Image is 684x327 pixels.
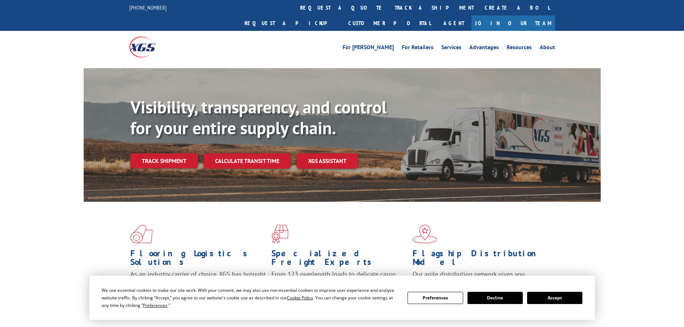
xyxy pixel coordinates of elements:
[413,249,548,270] h1: Flagship Distribution Model
[130,270,266,295] span: As an industry carrier of choice, XGS has brought innovation and dedication to flooring logistics...
[130,153,198,168] a: Track shipment
[467,292,523,304] button: Decline
[130,96,387,139] b: Visibility, transparency, and control for your entire supply chain.
[441,45,461,52] a: Services
[471,15,555,31] a: Join Our Team
[89,276,595,320] div: Cookie Consent Prompt
[507,45,532,52] a: Resources
[204,153,291,169] a: Calculate transit time
[436,15,471,31] a: Agent
[130,249,266,270] h1: Flooring Logistics Solutions
[129,4,167,11] a: [PHONE_NUMBER]
[239,15,343,31] a: Request a pickup
[413,270,545,287] span: Our agile distribution network gives you nationwide inventory management on demand.
[143,302,167,308] span: Preferences
[130,225,153,243] img: xgs-icon-total-supply-chain-intelligence-red
[343,15,436,31] a: Customer Portal
[469,45,499,52] a: Advantages
[540,45,555,52] a: About
[271,225,288,243] img: xgs-icon-focused-on-flooring-red
[271,270,407,302] p: From 123 overlength loads to delicate cargo, our experienced staff knows the best way to move you...
[527,292,582,304] button: Accept
[271,249,407,270] h1: Specialized Freight Experts
[102,286,399,309] div: We use essential cookies to make our site work. With your consent, we may also use non-essential ...
[287,295,313,301] span: Cookie Policy
[402,45,433,52] a: For Retailers
[343,45,394,52] a: For [PERSON_NAME]
[408,292,463,304] button: Preferences
[413,225,437,243] img: xgs-icon-flagship-distribution-model-red
[297,153,358,169] a: XGS ASSISTANT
